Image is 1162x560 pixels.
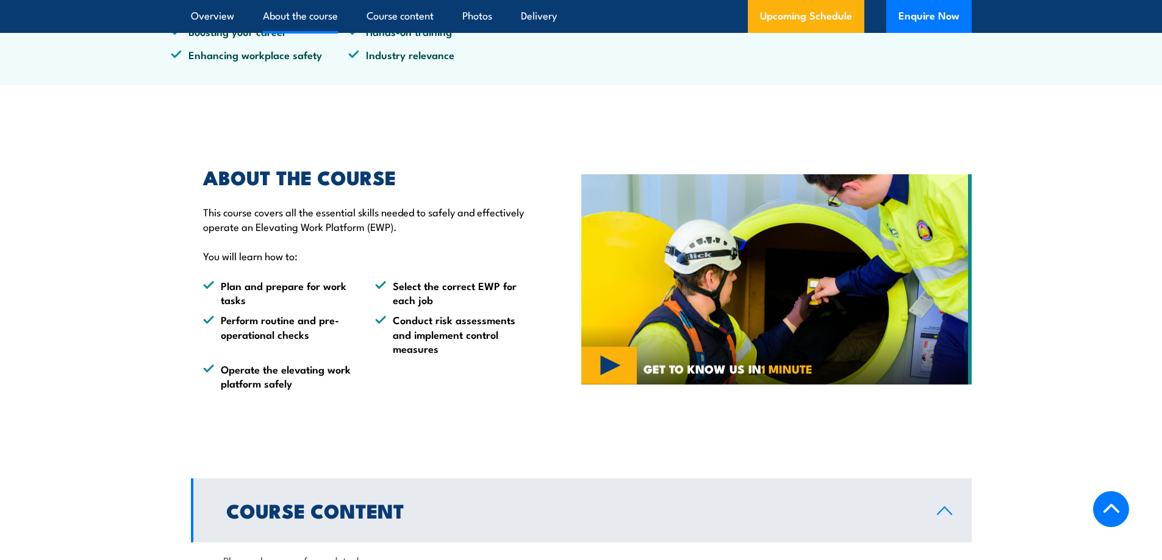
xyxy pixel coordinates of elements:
[375,313,525,355] li: Conduct risk assessments and implement control measures
[203,205,525,233] p: This course covers all the essential skills needed to safely and effectively operate an Elevating...
[203,278,353,307] li: Plan and prepare for work tasks
[761,360,812,377] strong: 1 MINUTE
[171,48,349,62] li: Enhancing workplace safety
[171,24,349,38] li: Boosting your career
[203,313,353,355] li: Perform routine and pre-operational checks
[348,48,526,62] li: Industry relevance
[191,478,972,542] a: Course Content
[203,168,525,185] h2: ABOUT THE COURSE
[644,363,812,374] span: GET TO KNOW US IN
[226,502,917,519] h2: Course Content
[203,249,525,263] p: You will learn how to:
[375,278,525,307] li: Select the correct EWP for each job
[203,362,353,391] li: Operate the elevating work platform safely
[348,24,526,38] li: Hands-on training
